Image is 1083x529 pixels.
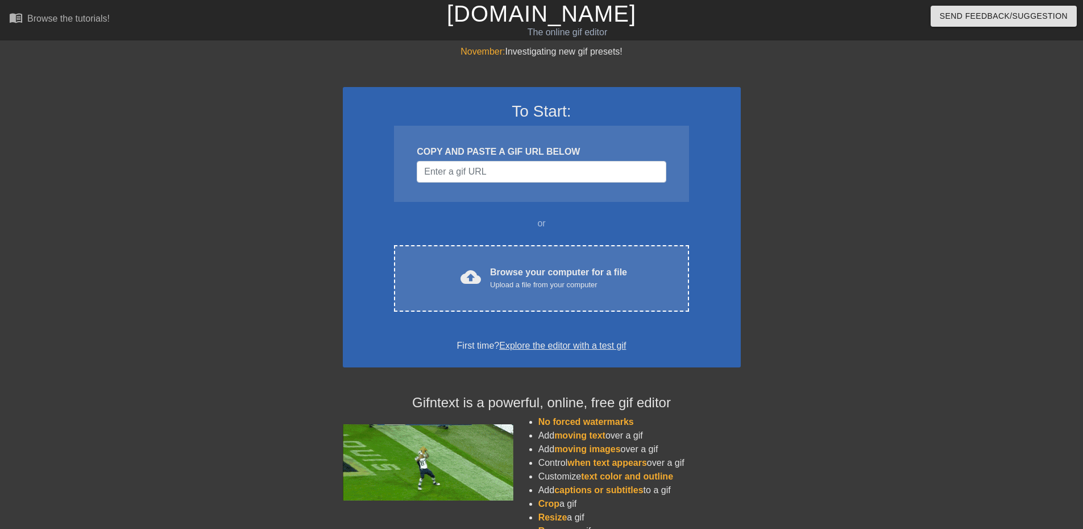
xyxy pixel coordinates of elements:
[447,1,636,26] a: [DOMAIN_NAME]
[554,485,643,495] span: captions or subtitles
[499,341,626,350] a: Explore the editor with a test gif
[538,511,741,524] li: a gif
[9,11,110,28] a: Browse the tutorials!
[554,431,605,440] span: moving text
[343,395,741,411] h4: Gifntext is a powerful, online, free gif editor
[940,9,1068,23] span: Send Feedback/Suggestion
[538,417,634,427] span: No forced watermarks
[460,267,481,287] span: cloud_upload
[538,483,741,497] li: Add to a gif
[538,429,741,443] li: Add over a gif
[538,443,741,456] li: Add over a gif
[490,266,627,291] div: Browse your computer for a file
[343,45,741,59] div: Investigating new gif presets!
[581,472,673,481] span: text color and outline
[9,11,23,24] span: menu_book
[367,26,768,39] div: The online gif editor
[567,458,647,468] span: when text appears
[358,339,726,353] div: First time?
[931,6,1077,27] button: Send Feedback/Suggestion
[538,499,559,509] span: Crop
[417,161,666,183] input: Username
[538,456,741,470] li: Control over a gif
[343,424,513,501] img: football_small.gif
[538,497,741,511] li: a gif
[538,513,567,522] span: Resize
[358,102,726,121] h3: To Start:
[490,279,627,291] div: Upload a file from your computer
[417,145,666,159] div: COPY AND PASTE A GIF URL BELOW
[27,14,110,23] div: Browse the tutorials!
[372,217,711,230] div: or
[538,470,741,483] li: Customize
[554,444,620,454] span: moving images
[460,47,505,56] span: November:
